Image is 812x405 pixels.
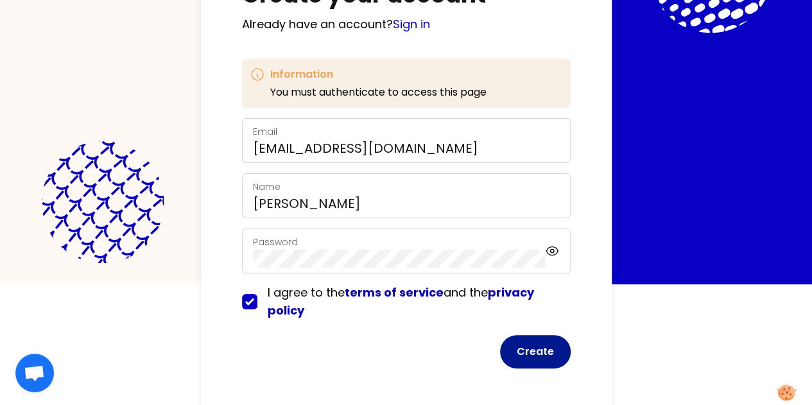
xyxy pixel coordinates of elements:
[242,15,571,33] p: Already have an account?
[268,284,534,318] a: privacy policy
[270,67,487,82] h3: Information
[500,335,571,368] button: Create
[268,284,534,318] span: I agree to the and the
[270,85,487,100] p: You must authenticate to access this page
[15,354,54,392] div: Open chat
[345,284,444,300] a: terms of service
[393,16,430,32] a: Sign in
[253,236,298,248] label: Password
[253,125,277,138] label: Email
[253,180,281,193] label: Name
